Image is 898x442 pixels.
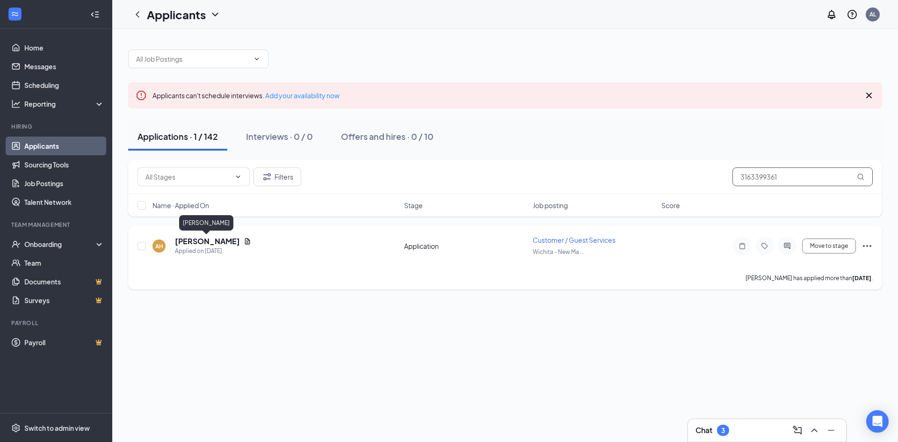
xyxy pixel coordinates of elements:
[261,171,273,182] svg: Filter
[790,423,805,438] button: ComposeMessage
[11,99,21,109] svg: Analysis
[759,242,770,250] svg: Tag
[24,333,104,352] a: PayrollCrown
[145,172,231,182] input: All Stages
[138,130,218,142] div: Applications · 1 / 142
[244,238,251,245] svg: Document
[136,90,147,101] svg: Error
[24,193,104,211] a: Talent Network
[826,9,837,20] svg: Notifications
[11,319,102,327] div: Payroll
[826,425,837,436] svg: Minimize
[253,55,261,63] svg: ChevronDown
[792,425,803,436] svg: ComposeMessage
[147,7,206,22] h1: Applicants
[179,215,233,231] div: [PERSON_NAME]
[11,423,21,433] svg: Settings
[132,9,143,20] svg: ChevronLeft
[809,425,820,436] svg: ChevronUp
[732,167,873,186] input: Search in applications
[136,54,249,64] input: All Job Postings
[341,130,434,142] div: Offers and hires · 0 / 10
[210,9,221,20] svg: ChevronDown
[253,167,301,186] button: Filter Filters
[24,291,104,310] a: SurveysCrown
[847,9,858,20] svg: QuestionInfo
[533,236,616,244] span: Customer / Guest Services
[175,246,251,256] div: Applied on [DATE]
[802,239,856,254] button: Move to stage
[24,272,104,291] a: DocumentsCrown
[404,241,527,251] div: Application
[24,174,104,193] a: Job Postings
[11,239,21,249] svg: UserCheck
[533,201,568,210] span: Job posting
[152,201,209,210] span: Name · Applied On
[24,99,105,109] div: Reporting
[807,423,822,438] button: ChevronUp
[246,130,313,142] div: Interviews · 0 / 0
[152,91,340,100] span: Applicants can't schedule interviews.
[533,248,584,255] span: Wichita - ​​New Ma ...
[155,242,163,250] div: AH
[782,242,793,250] svg: ActiveChat
[721,427,725,435] div: 3
[869,10,876,18] div: AL
[90,10,100,19] svg: Collapse
[404,201,423,210] span: Stage
[24,254,104,272] a: Team
[234,173,242,181] svg: ChevronDown
[24,137,104,155] a: Applicants
[175,236,240,246] h5: [PERSON_NAME]
[24,155,104,174] a: Sourcing Tools
[24,57,104,76] a: Messages
[866,410,889,433] div: Open Intercom Messenger
[862,240,873,252] svg: Ellipses
[11,221,102,229] div: Team Management
[695,425,712,435] h3: Chat
[824,423,839,438] button: Minimize
[24,38,104,57] a: Home
[265,91,340,100] a: Add your availability now
[24,76,104,94] a: Scheduling
[10,9,20,19] svg: WorkstreamLogo
[746,274,873,282] p: [PERSON_NAME] has applied more than .
[24,239,96,249] div: Onboarding
[852,275,871,282] b: [DATE]
[737,242,748,250] svg: Note
[24,423,90,433] div: Switch to admin view
[857,173,864,181] svg: MagnifyingGlass
[661,201,680,210] span: Score
[11,123,102,130] div: Hiring
[863,90,875,101] svg: Cross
